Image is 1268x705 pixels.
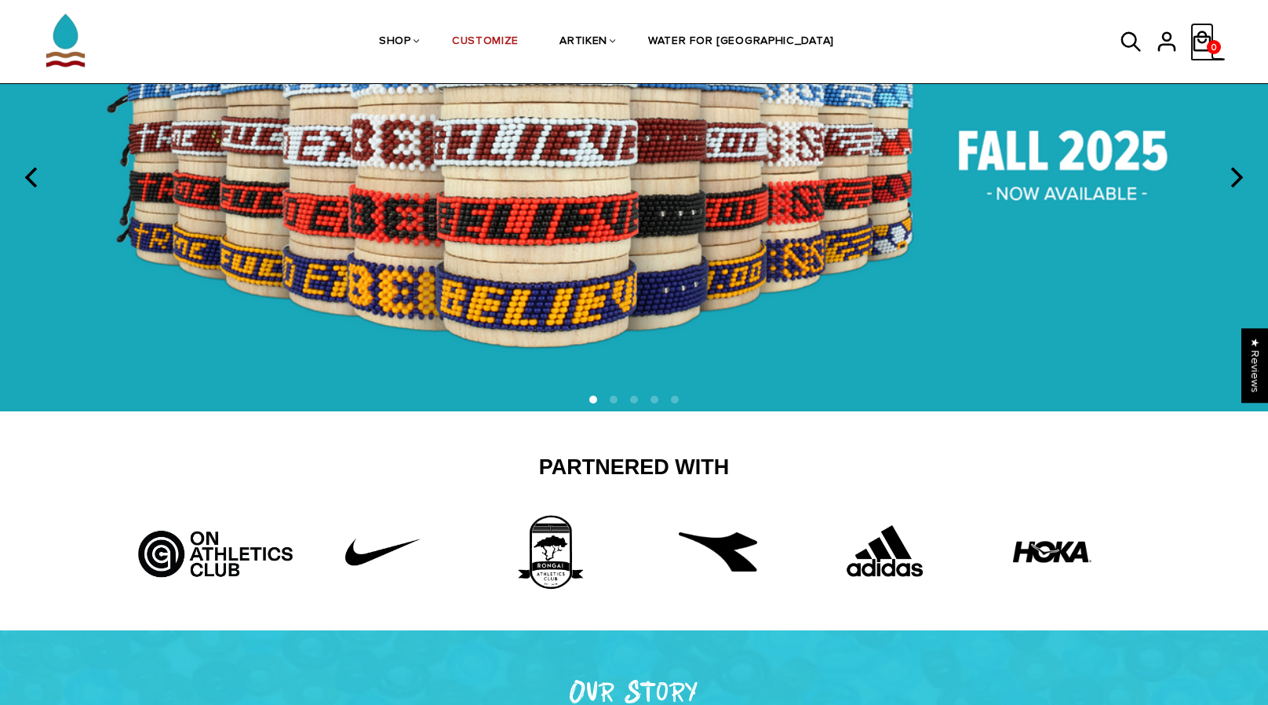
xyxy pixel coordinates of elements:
div: Click to open Judge.me floating reviews tab [1241,328,1268,403]
a: CUSTOMIZE [452,1,519,84]
span: 0 [1207,38,1221,57]
button: next [1218,160,1252,195]
a: 0 [1207,40,1221,54]
img: 3rd_partner.png [491,513,609,591]
img: free-diadora-logo-icon-download-in-svg-png-gif-file-formats--brand-fashion-pack-logos-icons-28542... [679,513,757,591]
a: ARTIKEN [559,1,607,84]
img: HOKA-logo.webp [1013,513,1091,591]
h2: Partnered With [144,455,1124,481]
img: Adidas.png [826,513,944,591]
a: WATER FOR [GEOGRAPHIC_DATA] [648,1,834,84]
img: Untitled-1_42f22808-10d6-43b8-a0fd-fffce8cf9462.png [324,513,442,591]
a: SHOP [379,1,411,84]
img: Artboard_5_bcd5fb9d-526a-4748-82a7-e4a7ed1c43f8.jpg [132,513,299,582]
button: previous [16,160,50,195]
